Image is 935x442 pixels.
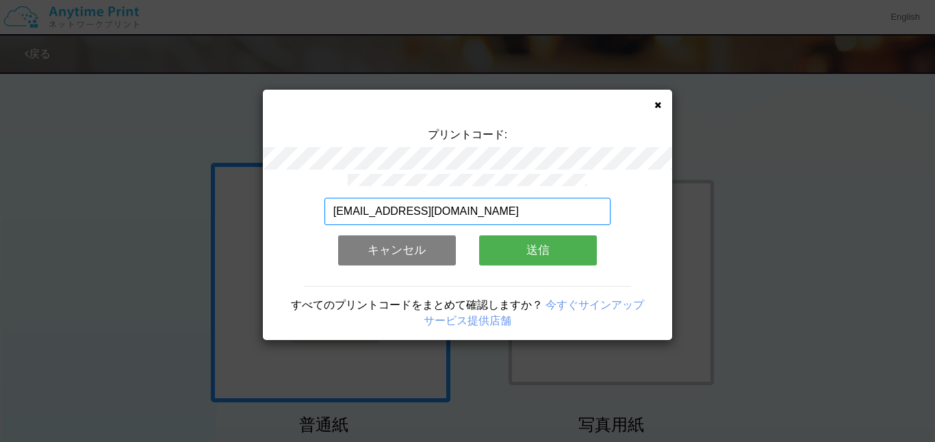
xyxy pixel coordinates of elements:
button: 送信 [479,235,597,265]
a: 今すぐサインアップ [546,299,644,311]
button: キャンセル [338,235,456,265]
span: プリントコード: [428,129,507,140]
a: サービス提供店舗 [424,315,511,326]
input: メールアドレス [324,198,611,225]
span: すべてのプリントコードをまとめて確認しますか？ [291,299,543,311]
